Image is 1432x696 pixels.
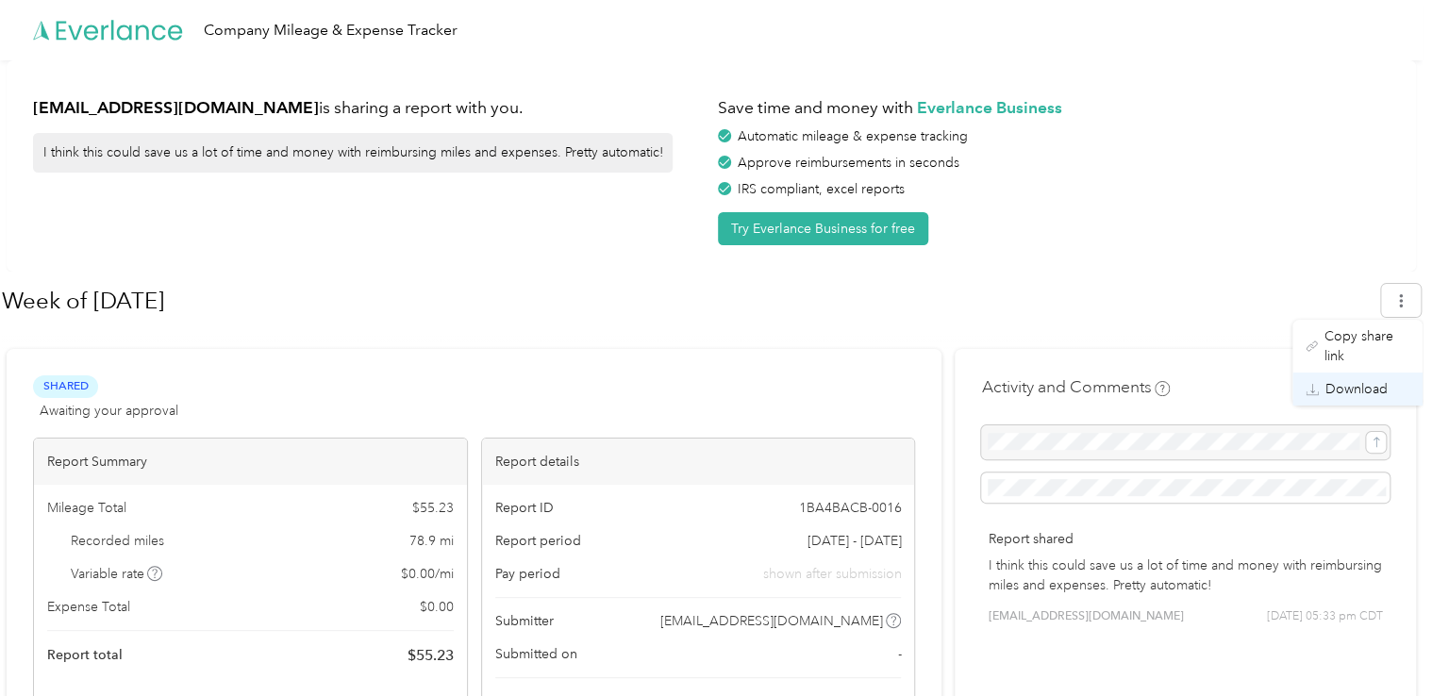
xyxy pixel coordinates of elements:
[988,555,1383,595] p: I think this could save us a lot of time and money with reimbursing miles and expenses. Pretty au...
[33,97,319,117] strong: [EMAIL_ADDRESS][DOMAIN_NAME]
[412,498,454,518] span: $ 55.23
[495,564,560,584] span: Pay period
[408,644,454,667] span: $ 55.23
[660,611,883,631] span: [EMAIL_ADDRESS][DOMAIN_NAME]
[47,597,130,617] span: Expense Total
[738,181,905,197] span: IRS compliant, excel reports
[34,439,467,485] div: Report Summary
[762,564,901,584] span: shown after submission
[401,564,454,584] span: $ 0.00 / mi
[1267,608,1383,625] span: [DATE] 05:33 pm CDT
[409,531,454,551] span: 78.9 mi
[807,531,901,551] span: [DATE] - [DATE]
[798,498,901,518] span: 1BA4BACB-0016
[718,212,928,245] button: Try Everlance Business for free
[495,611,554,631] span: Submitter
[420,597,454,617] span: $ 0.00
[71,564,163,584] span: Variable rate
[738,155,959,171] span: Approve reimbursements in seconds
[897,644,901,664] span: -
[71,531,164,551] span: Recorded miles
[718,96,1390,120] h1: Save time and money with
[482,439,915,485] div: Report details
[981,375,1170,399] h4: Activity and Comments
[495,644,577,664] span: Submitted on
[33,375,98,397] span: Shared
[917,97,1062,117] strong: Everlance Business
[33,96,705,120] h1: is sharing a report with you.
[33,133,673,173] div: I think this could save us a lot of time and money with reimbursing miles and expenses. Pretty au...
[738,128,968,144] span: Automatic mileage & expense tracking
[2,278,1368,323] h1: Week of August 25 2025
[1325,379,1388,399] span: Download
[495,498,554,518] span: Report ID
[47,498,126,518] span: Mileage Total
[1324,326,1409,366] span: Copy share link
[988,529,1383,549] p: Report shared
[47,645,123,665] span: Report total
[988,608,1183,625] span: [EMAIL_ADDRESS][DOMAIN_NAME]
[40,401,178,421] span: Awaiting your approval
[495,531,581,551] span: Report period
[204,19,458,42] div: Company Mileage & Expense Tracker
